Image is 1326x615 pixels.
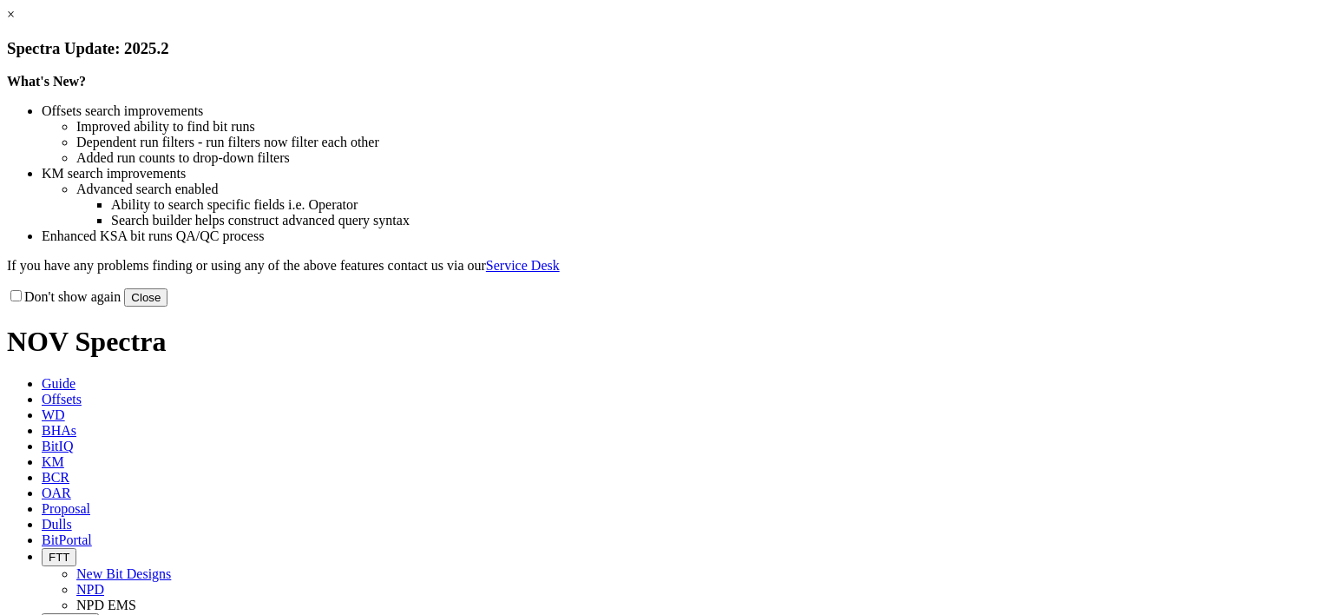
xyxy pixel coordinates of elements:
strong: What's New? [7,74,86,89]
a: Service Desk [486,258,560,273]
span: BCR [42,470,69,485]
span: WD [42,407,65,422]
button: Close [124,288,167,307]
span: Guide [42,376,75,391]
li: KM search improvements [42,166,1319,182]
li: Search builder helps construct advanced query syntax [111,213,1319,228]
li: Dependent run filters - run filters now filter each other [76,135,1319,150]
li: Improved ability to find bit runs [76,119,1319,135]
span: OAR [42,486,71,500]
li: Advanced search enabled [76,182,1319,197]
input: Don't show again [10,290,22,301]
li: Enhanced KSA bit runs QA/QC process [42,228,1319,244]
a: NPD EMS [76,598,136,612]
label: Don't show again [7,289,121,304]
li: Added run counts to drop-down filters [76,150,1319,166]
span: KM [42,454,64,469]
li: Offsets search improvements [42,103,1319,119]
a: New Bit Designs [76,566,171,581]
a: × [7,7,15,22]
span: FTT [49,551,69,564]
h3: Spectra Update: 2025.2 [7,39,1319,58]
a: NPD [76,582,104,597]
span: Dulls [42,517,72,532]
span: Proposal [42,501,90,516]
li: Ability to search specific fields i.e. Operator [111,197,1319,213]
span: BHAs [42,423,76,438]
span: Offsets [42,392,82,407]
span: BitPortal [42,532,92,547]
p: If you have any problems finding or using any of the above features contact us via our [7,258,1319,274]
span: BitIQ [42,439,73,453]
h1: NOV Spectra [7,326,1319,358]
